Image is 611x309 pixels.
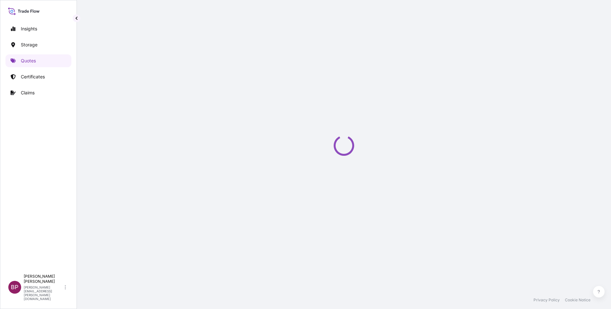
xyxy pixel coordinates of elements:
p: Insights [21,26,37,32]
a: Claims [5,86,71,99]
p: Storage [21,42,37,48]
span: BP [11,284,19,290]
a: Privacy Policy [534,297,560,303]
p: Claims [21,90,35,96]
a: Quotes [5,54,71,67]
p: [PERSON_NAME] [PERSON_NAME] [24,274,63,284]
p: Certificates [21,74,45,80]
a: Storage [5,38,71,51]
a: Certificates [5,70,71,83]
p: [PERSON_NAME][EMAIL_ADDRESS][PERSON_NAME][DOMAIN_NAME] [24,285,63,301]
a: Cookie Notice [565,297,591,303]
p: Quotes [21,58,36,64]
a: Insights [5,22,71,35]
